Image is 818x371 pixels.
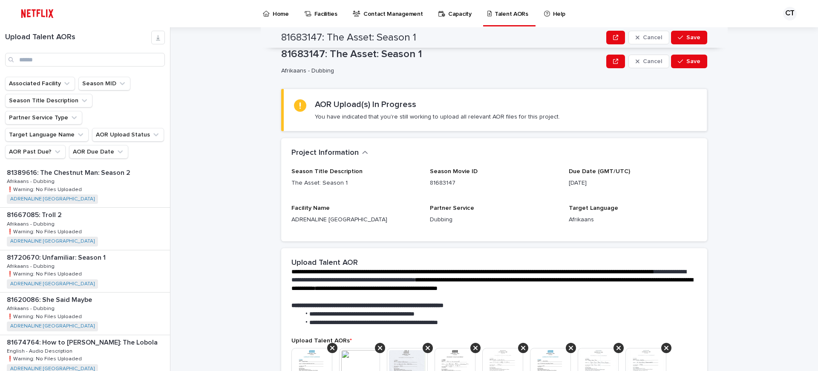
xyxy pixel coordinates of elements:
[671,55,707,68] button: Save
[10,238,95,244] a: ADRENALINE [GEOGRAPHIC_DATA]
[69,145,128,159] button: AOR Due Date
[291,179,420,188] p: The Asset: Season 1
[7,220,56,227] p: Afrikaans - Dubbing
[10,196,95,202] a: ADRENALINE [GEOGRAPHIC_DATA]
[569,205,618,211] span: Target Language
[7,312,84,320] p: ❗️Warning: No Files Uploaded
[686,35,700,41] span: Save
[5,128,89,142] button: Target Language Name
[569,179,697,188] p: [DATE]
[7,294,94,304] p: 81620086: She Said Maybe
[5,111,82,125] button: Partner Service Type
[430,205,474,211] span: Partner Service
[7,227,84,235] p: ❗️Warning: No Files Uploaded
[7,185,84,193] p: ❗️Warning: No Files Uploaded
[7,209,63,219] p: 81667085: Troll 2
[5,33,151,42] h1: Upload Talent AORs
[643,58,662,64] span: Cancel
[5,145,66,159] button: AOR Past Due?
[7,270,84,277] p: ❗️Warning: No Files Uploaded
[291,168,363,174] span: Season Title Description
[628,31,669,44] button: Cancel
[7,354,84,362] p: ❗️Warning: No Files Uploaded
[7,177,56,185] p: Afrikaans - Dubbing
[5,53,165,67] input: Search
[7,252,107,262] p: 81720670: Unfamiliar: Season 1
[291,205,330,211] span: Facility Name
[7,304,56,312] p: Afrikaans - Dubbing
[281,48,603,61] p: 81683147: The Asset: Season 1
[291,338,352,344] span: Upload Talent AORs
[291,215,420,224] p: ADRENALINE [GEOGRAPHIC_DATA]
[628,55,669,68] button: Cancel
[569,215,697,224] p: Afrikaans
[315,99,416,110] h2: AOR Upload(s) In Progress
[7,262,56,270] p: Afrikaans - Dubbing
[291,148,368,158] button: Project Information
[78,77,130,90] button: Season MID
[686,58,700,64] span: Save
[430,179,558,188] p: 81683147
[5,77,75,90] button: Associated Facility
[17,5,58,22] img: ifQbXi3ZQGMSEF7WDB7W
[7,167,132,177] p: 81389616: The Chestnut Man: Season 2
[783,7,797,20] div: CT
[7,347,74,354] p: English - Audio Description
[430,215,558,224] p: Dubbing
[10,323,95,329] a: ADRENALINE [GEOGRAPHIC_DATA]
[291,258,358,268] h2: Upload Talent AOR
[5,94,92,107] button: Season Title Description
[430,168,478,174] span: Season Movie ID
[281,67,599,75] p: Afrikaans - Dubbing
[569,168,630,174] span: Due Date (GMT/UTC)
[291,148,359,158] h2: Project Information
[671,31,707,44] button: Save
[10,281,95,287] a: ADRENALINE [GEOGRAPHIC_DATA]
[315,113,560,121] p: You have indicated that you're still working to upload all relevant AOR files for this project.
[7,337,159,347] p: 81674764: How to [PERSON_NAME]: The Lobola
[92,128,164,142] button: AOR Upload Status
[643,35,662,41] span: Cancel
[281,32,416,44] h2: 81683147: The Asset: Season 1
